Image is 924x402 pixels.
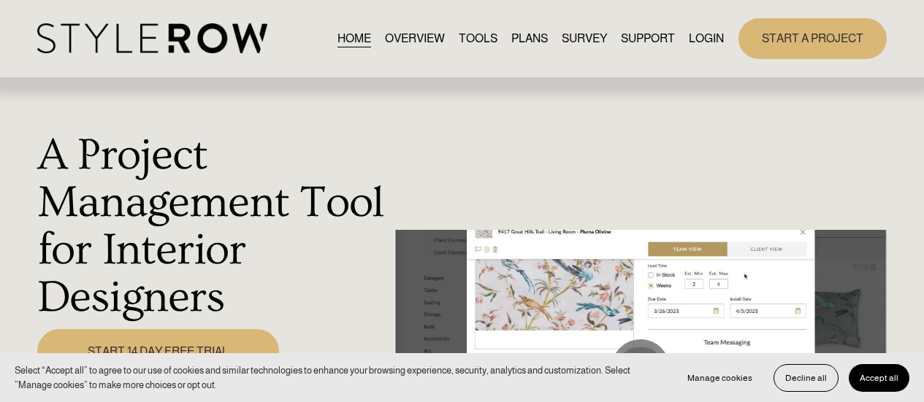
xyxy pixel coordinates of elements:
a: SURVEY [562,28,607,48]
a: PLANS [511,28,548,48]
a: folder dropdown [621,28,675,48]
button: Play [611,339,670,398]
span: Manage cookies [687,373,752,383]
a: HOME [337,28,371,48]
a: TOOLS [459,28,497,48]
span: Decline all [785,373,827,383]
p: Select “Accept all” to agree to our use of cookies and similar technologies to enhance your brows... [15,363,662,392]
h1: A Project Management Tool for Interior Designers [37,131,387,321]
span: Accept all [860,373,898,383]
button: Decline all [774,364,839,392]
span: SUPPORT [621,30,675,47]
img: StyleRow [37,23,267,53]
a: OVERVIEW [385,28,445,48]
a: START 14 DAY FREE TRIAL [37,329,280,374]
a: START A PROJECT [738,18,887,58]
a: LOGIN [689,28,724,48]
button: Accept all [849,364,909,392]
button: Manage cookies [676,364,763,392]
